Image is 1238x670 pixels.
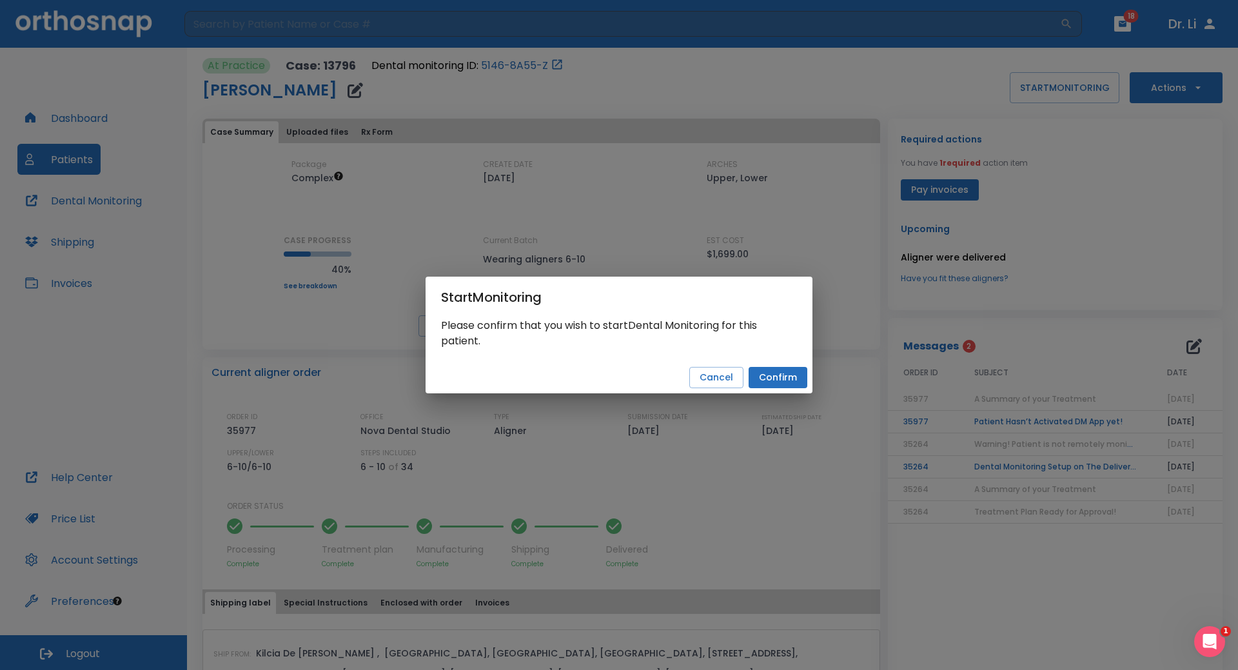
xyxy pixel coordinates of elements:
button: Cancel [689,367,743,388]
button: Confirm [749,367,807,388]
iframe: Intercom live chat [1194,626,1225,657]
h2: Start Monitoring [426,277,812,318]
span: 1 [1221,626,1231,636]
p: Please confirm that you wish to start Dental Monitoring for this patient. [441,318,797,349]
